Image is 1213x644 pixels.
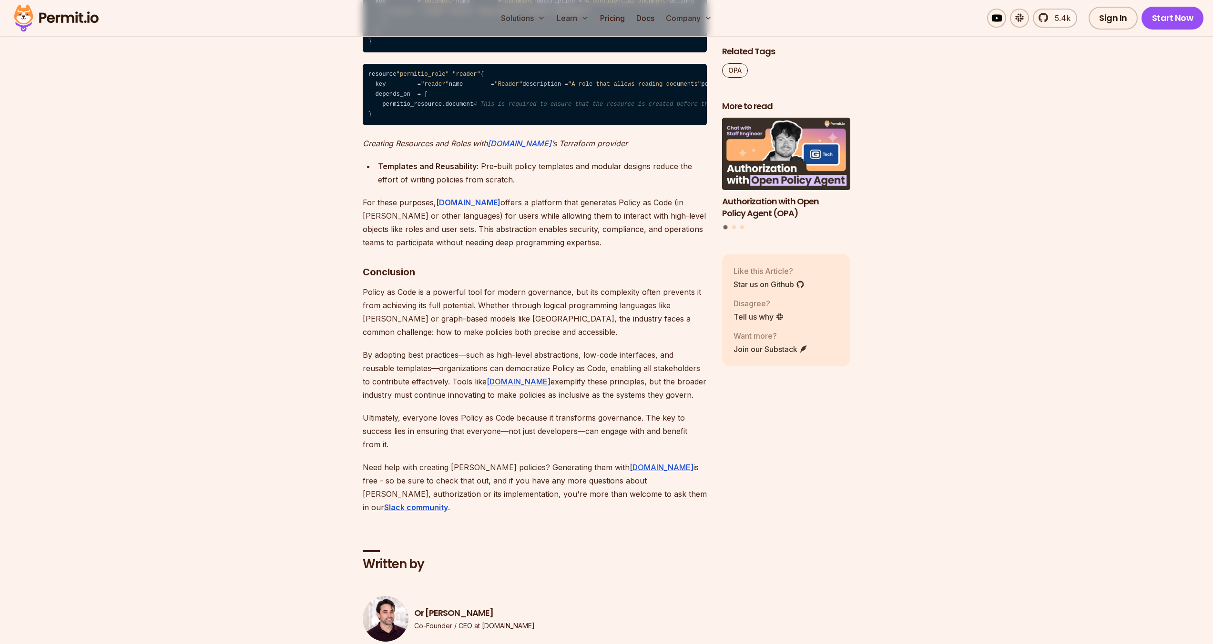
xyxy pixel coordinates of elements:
[722,196,851,220] h3: Authorization with Open Policy Agent (OPA)
[436,198,500,207] a: [DOMAIN_NAME]
[363,461,707,514] p: Need help with creating [PERSON_NAME] policies? Generating them with is free - so be sure to chec...
[363,411,707,451] p: Ultimately, everyone loves Policy as Code because it transforms governance. The key to success li...
[363,139,488,148] em: Creating Resources and Roles with
[1049,12,1070,24] span: 5.4k
[414,621,535,631] p: Co-Founder / CEO at [DOMAIN_NAME]
[487,377,550,386] a: [DOMAIN_NAME]
[363,196,707,249] p: For these purposes, offers a platform that generates Policy as Code (in [PERSON_NAME] or other la...
[363,266,415,278] strong: Conclusion
[732,226,736,230] button: Go to slide 2
[734,343,808,355] a: Join our Substack
[722,46,851,58] h2: Related Tags
[421,81,449,88] span: "reader"
[363,64,707,126] code: resource { key = name = description = permissions = [ ] = [] depends_on = [ permitio_resource.doc...
[494,81,522,88] span: "Reader"
[568,81,701,88] span: "A role that allows reading documents"
[452,71,480,78] span: "reader"
[630,463,693,472] a: [DOMAIN_NAME]
[734,298,784,309] p: Disagree?
[414,607,535,619] h3: Or [PERSON_NAME]
[10,2,103,34] img: Permit logo
[662,9,716,28] button: Company
[632,9,658,28] a: Docs
[740,226,744,230] button: Go to slide 3
[378,160,707,186] div: : Pre-built policy templates and modular designs reduce the effort of writing policies from scratch.
[722,118,851,231] div: Posts
[734,265,805,277] p: Like this Article?
[363,348,707,402] p: By adopting best practices—such as high-level abstractions, low-code interfaces, and reusable tem...
[384,503,448,512] a: Slack community
[363,596,408,642] img: Or Weis
[378,161,477,171] strong: Templates and Reusability
[734,279,805,290] a: Star us on Github
[553,9,592,28] button: Learn
[1142,7,1204,30] a: Start Now
[497,9,549,28] button: Solutions
[473,101,845,108] span: # This is required to ensure that the resource is created before the role (for the permissions as...
[1089,7,1138,30] a: Sign In
[734,311,784,322] a: Tell us why
[724,225,728,230] button: Go to slide 1
[596,9,629,28] a: Pricing
[722,118,851,220] a: Authorization with Open Policy Agent (OPA)Authorization with Open Policy Agent (OPA)
[551,139,628,148] em: ’s Terraform provider
[363,285,707,339] p: Policy as Code is a powerful tool for modern governance, but its complexity often prevents it fro...
[722,101,851,112] h2: More to read
[397,71,449,78] span: "permitio_role"
[488,139,551,148] a: [DOMAIN_NAME]
[722,63,748,78] a: OPA
[734,330,808,342] p: Want more?
[722,118,851,220] li: 1 of 3
[1033,9,1077,28] a: 5.4k
[363,556,707,573] h2: Written by
[722,118,851,191] img: Authorization with Open Policy Agent (OPA)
